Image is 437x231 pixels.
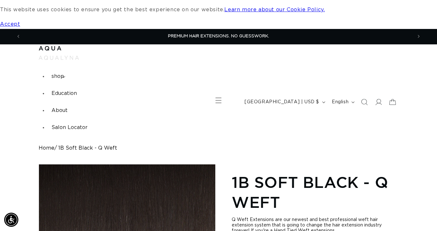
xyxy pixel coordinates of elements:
div: 1 of 3 [25,29,412,44]
summary: shop [48,68,68,85]
a: Home [39,145,54,151]
span: shop [51,74,64,79]
span: [GEOGRAPHIC_DATA] | USD $ [245,99,319,106]
img: aqualyna.com [39,56,79,60]
span: 1B Soft Black - Q Weft [58,145,117,151]
a: Education [48,85,81,102]
a: Learn more about our Cookie Policy. [224,7,325,12]
a: Salon Locator [48,119,91,136]
span: Salon Locator [51,125,88,130]
summary: Search [357,95,371,109]
span: Education [51,91,77,96]
button: English [328,96,357,108]
button: [GEOGRAPHIC_DATA] | USD $ [241,96,328,108]
span: About [51,108,68,113]
h1: 1B Soft Black - Q Weft [232,172,398,212]
slideshow-component: Announcement bar [16,29,421,44]
div: Announcement [25,29,412,44]
span: PREMIUM HAIR EXTENSIONS. NO GUESSWORK. [168,34,269,38]
button: Previous announcement [11,30,25,42]
span: English [332,99,349,106]
summary: Menu [211,93,226,107]
div: Accessibility Menu [4,213,18,227]
button: Next announcement [412,30,426,42]
a: About [48,102,71,119]
img: Aqua Hair Extensions [39,46,61,51]
nav: breadcrumbs [39,145,398,151]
